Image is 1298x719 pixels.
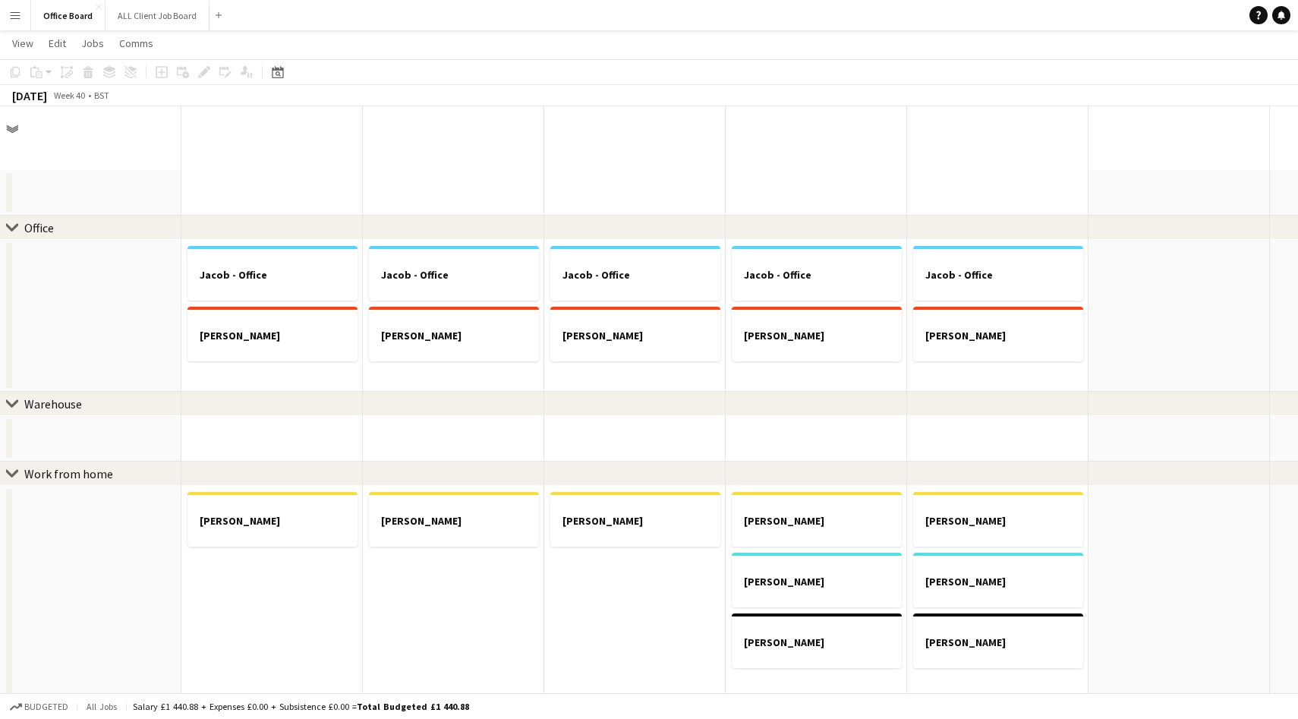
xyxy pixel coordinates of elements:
div: Warehouse [24,396,82,412]
h3: [PERSON_NAME] [550,329,720,342]
h3: [PERSON_NAME] [732,329,902,342]
app-job-card: [PERSON_NAME] [732,492,902,547]
span: View [12,36,33,50]
app-job-card: [PERSON_NAME] [187,307,358,361]
app-job-card: [PERSON_NAME] [550,307,720,361]
span: Total Budgeted £1 440.88 [357,701,469,712]
a: Comms [113,33,159,53]
app-job-card: [PERSON_NAME] [550,492,720,547]
app-job-card: [PERSON_NAME] [913,307,1083,361]
h3: [PERSON_NAME] [913,575,1083,588]
h3: Jacob - Office [550,268,720,282]
h3: [PERSON_NAME] [732,575,902,588]
app-job-card: [PERSON_NAME] [913,613,1083,668]
span: Budgeted [24,702,68,712]
h3: [PERSON_NAME] [913,514,1083,528]
h3: [PERSON_NAME] [369,514,539,528]
span: Comms [119,36,153,50]
a: Edit [43,33,72,53]
h3: [PERSON_NAME] [913,635,1083,649]
h3: [PERSON_NAME] [913,329,1083,342]
button: Budgeted [8,699,71,715]
app-job-card: [PERSON_NAME] [913,553,1083,607]
app-job-card: [PERSON_NAME] [732,553,902,607]
app-job-card: [PERSON_NAME] [913,492,1083,547]
div: [DATE] [12,88,47,103]
h3: Jacob - Office [369,268,539,282]
app-job-card: [PERSON_NAME] [732,307,902,361]
span: Week 40 [50,90,88,101]
div: Office [24,220,54,235]
div: Work from home [24,466,113,481]
h3: [PERSON_NAME] [550,514,720,528]
app-job-card: Jacob - Office [369,246,539,301]
h3: [PERSON_NAME] [187,329,358,342]
h3: Jacob - Office [732,268,902,282]
span: Jobs [81,36,104,50]
h3: [PERSON_NAME] [732,635,902,649]
app-job-card: Jacob - Office [732,246,902,301]
a: Jobs [75,33,110,53]
h3: [PERSON_NAME] [187,514,358,528]
h3: [PERSON_NAME] [732,514,902,528]
h3: Jacob - Office [913,268,1083,282]
h3: Jacob - Office [187,268,358,282]
span: Edit [49,36,66,50]
app-job-card: [PERSON_NAME] [369,492,539,547]
app-job-card: [PERSON_NAME] [187,492,358,547]
app-job-card: Jacob - Office [187,246,358,301]
span: All jobs [83,701,120,712]
a: View [6,33,39,53]
h3: [PERSON_NAME] [369,329,539,342]
div: BST [94,90,109,101]
button: Office Board [31,1,106,30]
app-job-card: Jacob - Office [913,246,1083,301]
div: Salary £1 440.88 + Expenses £0.00 + Subsistence £0.00 = [133,701,469,712]
app-job-card: [PERSON_NAME] [732,613,902,668]
app-job-card: Jacob - Office [550,246,720,301]
app-job-card: [PERSON_NAME] [369,307,539,361]
button: ALL Client Job Board [106,1,210,30]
